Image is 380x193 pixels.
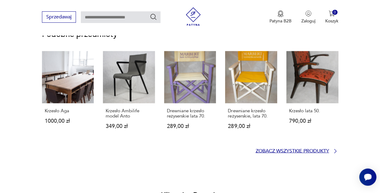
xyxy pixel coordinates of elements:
a: Zobacz wszystkie produkty [256,148,338,154]
p: 790,00 zł [289,118,336,123]
p: Podobne przedmioty [42,31,338,38]
p: Krzesło Ambilife model Anto [106,108,152,118]
a: Ikona medaluPatyna B2B [269,10,292,24]
p: Drewniane krzesło reżyserskie, lata 70. [228,108,274,118]
p: Patyna B2B [269,18,292,24]
a: Krzesło AgaKrzesło Aga1000,00 zł [42,51,94,141]
p: 289,00 zł [228,123,274,129]
img: Ikona koszyka [329,10,335,17]
a: Drewniane krzesło reżyserskie lata 70.Drewniane krzesło reżyserskie lata 70.289,00 zł [164,51,216,141]
img: Patyna - sklep z meblami i dekoracjami vintage [184,7,202,26]
img: Ikonka użytkownika [305,10,311,17]
a: Sprzedawaj [42,15,76,20]
iframe: Smartsupp widget button [359,168,376,186]
p: 1000,00 zł [45,118,91,123]
p: Krzesło lata 50. [289,108,336,113]
p: Zobacz wszystkie produkty [256,149,329,153]
p: 289,00 zł [167,123,213,129]
button: Zaloguj [301,10,315,24]
p: Drewniane krzesło reżyserskie lata 70. [167,108,213,118]
p: 349,00 zł [106,123,152,129]
button: Patyna B2B [269,10,292,24]
img: Ikona medalu [277,10,284,17]
p: Krzesło Aga [45,108,91,113]
a: Krzesło lata 50.Krzesło lata 50.790,00 zł [286,51,338,141]
p: Koszyk [325,18,338,24]
a: Krzesło Ambilife model AntoKrzesło Ambilife model Anto349,00 zł [103,51,155,141]
p: Zaloguj [301,18,315,24]
div: 0 [332,10,337,15]
button: Szukaj [150,13,157,21]
button: 0Koszyk [325,10,338,24]
button: Sprzedawaj [42,11,76,23]
a: Drewniane krzesło reżyserskie, lata 70.Drewniane krzesło reżyserskie, lata 70.289,00 zł [225,51,277,141]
